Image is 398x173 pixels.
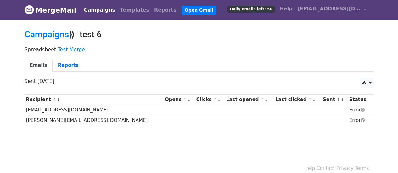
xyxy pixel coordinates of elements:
a: ↑ [213,97,217,102]
th: Last clicked [274,95,321,105]
a: ↑ [53,97,56,102]
a: ↑ [183,97,187,102]
a: Contact [317,165,335,171]
a: ↓ [312,97,316,102]
span: Daily emails left: 50 [227,6,274,13]
a: ↓ [57,97,60,102]
a: ↓ [187,97,191,102]
a: Emails [25,59,53,72]
a: ↑ [261,97,264,102]
h2: ⟫ test 6 [25,29,374,40]
a: ↑ [308,97,312,102]
img: MergeMail logo [25,5,34,14]
a: ↓ [217,97,221,102]
td: [EMAIL_ADDRESS][DOMAIN_NAME] [25,105,164,115]
td: Error [348,115,370,126]
a: ↓ [341,97,344,102]
a: ↑ [337,97,340,102]
a: [EMAIL_ADDRESS][DOMAIN_NAME] [295,3,369,17]
span: [EMAIL_ADDRESS][DOMAIN_NAME] [298,5,361,13]
a: Reports [152,4,179,16]
a: Campaigns [25,29,69,40]
th: Clicks [195,95,225,105]
p: Spreadsheet: [25,46,374,53]
p: Sent [DATE] [25,78,374,84]
th: Opens [163,95,195,105]
th: Sent [321,95,348,105]
a: Help [277,3,295,15]
a: Terms [355,165,369,171]
th: Recipient [25,95,164,105]
a: Open Gmail [182,6,216,15]
th: Last opened [225,95,274,105]
a: Reports [53,59,84,72]
a: Help [304,165,315,171]
a: Test Merge [58,46,85,52]
a: Privacy [336,165,353,171]
td: Error [348,105,370,115]
th: Status [348,95,370,105]
a: MergeMail [25,3,76,17]
a: ↓ [265,97,268,102]
a: Templates [118,4,152,16]
td: [PERSON_NAME][EMAIL_ADDRESS][DOMAIN_NAME] [25,115,164,126]
a: Daily emails left: 50 [225,3,277,15]
a: Campaigns [81,4,118,16]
